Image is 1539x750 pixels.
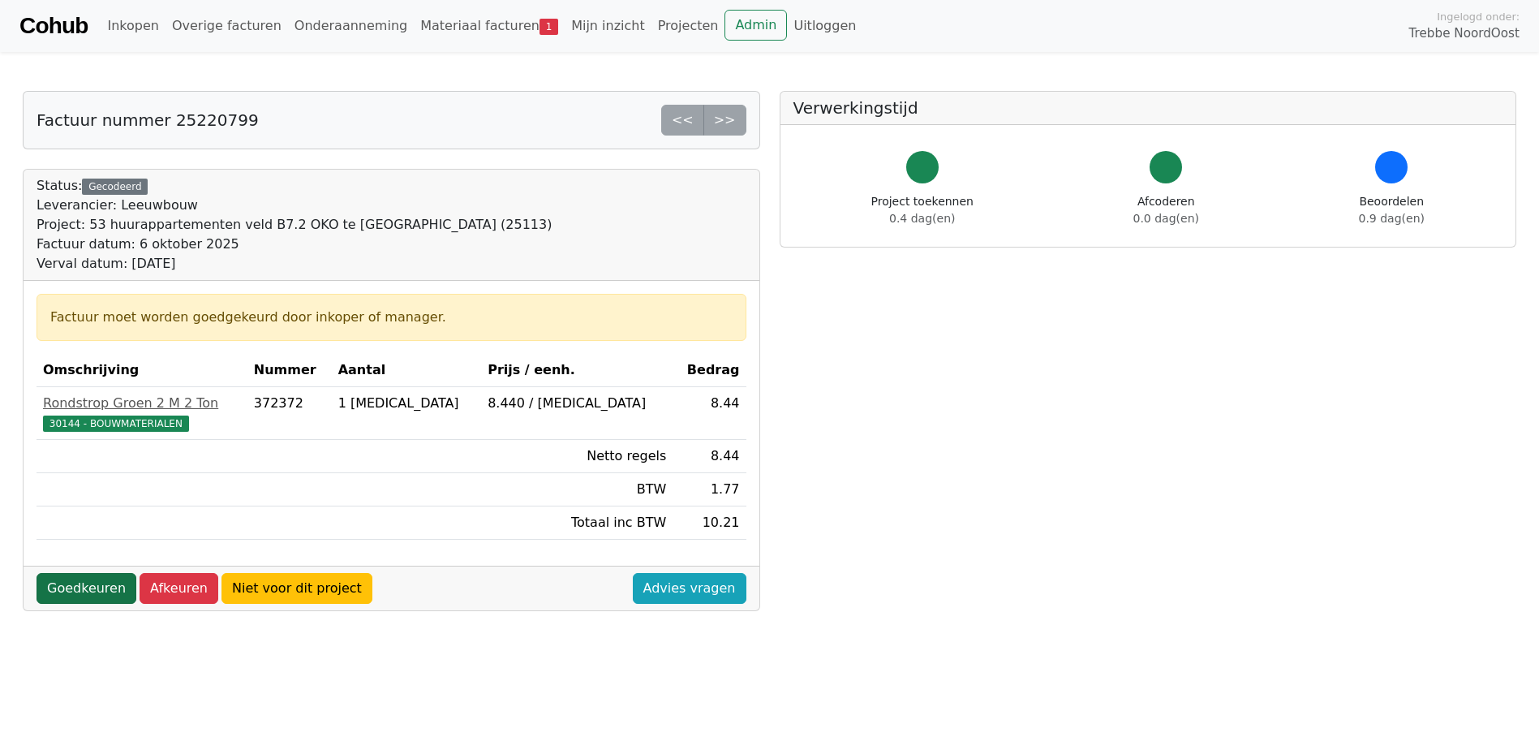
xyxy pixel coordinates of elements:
a: Materiaal facturen1 [414,10,565,42]
div: Factuur moet worden goedgekeurd door inkoper of manager. [50,308,733,327]
span: Ingelogd onder: [1437,9,1520,24]
td: 8.44 [673,440,746,473]
a: Cohub [19,6,88,45]
a: Niet voor dit project [221,573,372,604]
a: Admin [724,10,787,41]
a: Onderaanneming [288,10,414,42]
a: Uitloggen [787,10,862,42]
div: 1 [MEDICAL_DATA] [338,394,475,413]
div: Status: [37,176,552,274]
th: Omschrijving [37,354,247,387]
div: Verval datum: [DATE] [37,254,552,274]
a: Rondstrop Groen 2 M 2 Ton30144 - BOUWMATERIALEN [43,394,241,433]
span: 0.0 dag(en) [1133,212,1199,225]
a: Goedkeuren [37,573,136,604]
div: Beoordelen [1359,193,1425,227]
div: Afcoderen [1133,193,1199,227]
td: Totaal inc BTW [481,506,673,540]
td: 10.21 [673,506,746,540]
td: 8.44 [673,387,746,440]
div: Leverancier: Leeuwbouw [37,196,552,215]
div: Project toekennen [871,193,974,227]
span: 1 [540,19,558,35]
a: Overige facturen [166,10,288,42]
td: 1.77 [673,473,746,506]
a: Projecten [651,10,725,42]
th: Prijs / eenh. [481,354,673,387]
a: Advies vragen [633,573,746,604]
div: Gecodeerd [82,179,148,195]
a: Afkeuren [140,573,218,604]
th: Aantal [332,354,482,387]
span: Trebbe NoordOost [1409,24,1520,43]
div: Factuur datum: 6 oktober 2025 [37,235,552,254]
h5: Factuur nummer 25220799 [37,110,259,130]
div: Rondstrop Groen 2 M 2 Ton [43,394,241,413]
a: Inkopen [101,10,165,42]
span: 30144 - BOUWMATERIALEN [43,416,189,432]
a: Mijn inzicht [565,10,651,42]
td: Netto regels [481,440,673,473]
div: Project: 53 huurappartementen veld B7.2 OKO te [GEOGRAPHIC_DATA] (25113) [37,215,552,235]
td: BTW [481,473,673,506]
div: 8.440 / [MEDICAL_DATA] [488,394,666,413]
span: 0.4 dag(en) [889,212,955,225]
th: Bedrag [673,354,746,387]
span: 0.9 dag(en) [1359,212,1425,225]
td: 372372 [247,387,332,440]
th: Nummer [247,354,332,387]
h5: Verwerkingstijd [793,98,1503,118]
